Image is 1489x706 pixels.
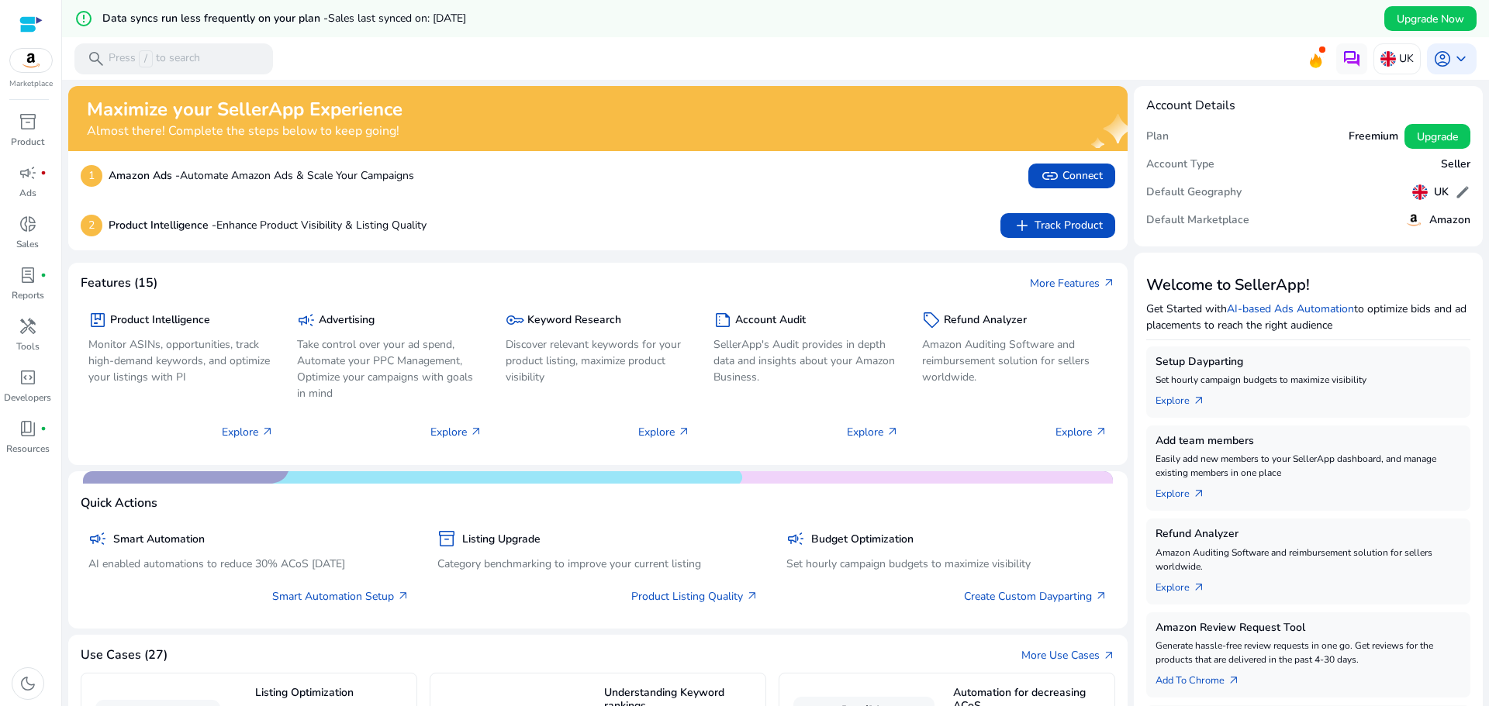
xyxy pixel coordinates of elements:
[328,11,466,26] span: Sales last synced on: [DATE]
[16,339,40,353] p: Tools
[297,311,316,329] span: campaign
[1055,424,1107,440] p: Explore
[1227,301,1354,316] a: AI-based Ads Automation
[88,529,107,548] span: campaign
[222,424,274,440] p: Explore
[638,424,690,440] p: Explore
[1000,213,1115,238] button: addTrack Product
[1156,573,1218,595] a: Explorearrow_outward
[113,533,205,546] h5: Smart Automation
[678,425,690,438] span: arrow_outward
[1028,164,1115,188] button: linkConnect
[1156,387,1218,408] a: Explorearrow_outward
[1013,216,1103,235] span: Track Product
[944,314,1027,327] h5: Refund Analyzer
[1156,666,1252,688] a: Add To Chrome
[1193,487,1205,500] span: arrow_outward
[87,98,402,121] h2: Maximize your SellerApp Experience
[631,588,758,604] a: Product Listing Quality
[297,336,482,401] p: Take control over your ad spend, Automate your PPC Management, Optimize your campaigns with goals...
[1349,130,1398,143] h5: Freemium
[81,648,168,663] h4: Use Cases (27)
[81,165,102,187] p: 1
[462,533,541,546] h5: Listing Upgrade
[1399,45,1414,72] p: UK
[1404,211,1423,229] img: amazon.svg
[811,533,914,546] h5: Budget Optimization
[1228,674,1240,687] span: arrow_outward
[9,78,53,90] p: Marketplace
[19,112,37,131] span: inventory_2
[319,314,375,327] h5: Advertising
[87,50,105,68] span: search
[1417,129,1458,145] span: Upgrade
[437,556,758,572] p: Category benchmarking to improve your current listing
[87,124,402,139] h4: Almost there! Complete the steps below to keep going!
[1103,649,1115,662] span: arrow_outward
[1030,275,1115,291] a: More Featuresarrow_outward
[19,317,37,336] span: handyman
[1412,184,1428,200] img: uk.svg
[847,424,899,440] p: Explore
[1156,639,1461,666] p: Generate hassle-free review requests in one go. Get reviews for the products that are delivered i...
[1041,167,1103,185] span: Connect
[1095,590,1107,602] span: arrow_outward
[1103,277,1115,289] span: arrow_outward
[1193,581,1205,594] span: arrow_outward
[1146,98,1235,113] h4: Account Details
[1193,394,1205,407] span: arrow_outward
[11,135,44,149] p: Product
[109,168,180,183] b: Amazon Ads -
[88,336,274,385] p: Monitor ASINs, opportunities, track high-demand keywords, and optimize your listings with PI
[40,170,47,176] span: fiber_manual_record
[922,311,941,329] span: sell
[1455,184,1470,200] span: edit
[19,266,37,284] span: lab_profile
[1434,186,1449,199] h5: UK
[109,167,414,184] p: Automate Amazon Ads & Scale Your Campaigns
[397,590,409,602] span: arrow_outward
[19,674,37,693] span: dark_mode
[1441,158,1470,171] h5: Seller
[1146,301,1470,333] p: Get Started with to optimize bids and ad placements to reach the right audience
[139,50,153,67] span: /
[88,311,107,329] span: package
[1433,50,1452,68] span: account_circle
[1095,425,1107,438] span: arrow_outward
[1156,622,1461,635] h5: Amazon Review Request Tool
[1156,452,1461,480] p: Easily add new members to your SellerApp dashboard, and manage existing members in one place
[6,442,50,456] p: Resources
[16,237,39,251] p: Sales
[109,50,200,67] p: Press to search
[786,529,805,548] span: campaign
[40,272,47,278] span: fiber_manual_record
[19,419,37,438] span: book_4
[470,425,482,438] span: arrow_outward
[746,590,758,602] span: arrow_outward
[19,186,36,200] p: Ads
[786,556,1107,572] p: Set hourly campaign budgets to maximize visibility
[1156,480,1218,501] a: Explorearrow_outward
[81,215,102,236] p: 2
[713,336,899,385] p: SellerApp's Audit provides in depth data and insights about your Amazon Business.
[12,288,44,302] p: Reports
[1156,435,1461,448] h5: Add team members
[81,496,157,511] h4: Quick Actions
[1380,51,1396,67] img: uk.svg
[261,425,274,438] span: arrow_outward
[1397,11,1464,27] span: Upgrade Now
[109,218,216,232] b: Product Intelligence -
[88,556,409,572] p: AI enabled automations to reduce 30% ACoS [DATE]
[735,314,806,327] h5: Account Audit
[1146,158,1214,171] h5: Account Type
[102,12,466,26] h5: Data syncs run less frequently on your plan -
[1404,124,1470,149] button: Upgrade
[713,311,732,329] span: summarize
[1146,214,1249,227] h5: Default Marketplace
[109,217,427,233] p: Enhance Product Visibility & Listing Quality
[1013,216,1031,235] span: add
[506,336,691,385] p: Discover relevant keywords for your product listing, maximize product visibility
[1156,546,1461,573] p: Amazon Auditing Software and reimbursement solution for sellers worldwide.
[40,425,47,432] span: fiber_manual_record
[1156,528,1461,541] h5: Refund Analyzer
